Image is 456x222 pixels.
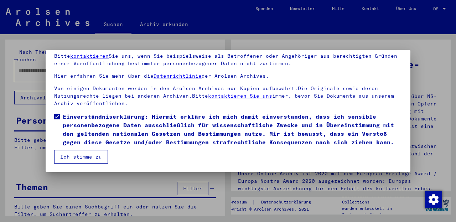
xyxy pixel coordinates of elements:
a: kontaktieren Sie uns [208,93,272,99]
p: Bitte Sie uns, wenn Sie beispielsweise als Betroffener oder Angehöriger aus berechtigten Gründen ... [54,52,402,67]
a: Datenrichtlinie [154,73,202,79]
img: Zustimmung ändern [425,191,442,208]
span: Einverständniserklärung: Hiermit erkläre ich mich damit einverstanden, dass ich sensible personen... [63,112,402,146]
p: Hier erfahren Sie mehr über die der Arolsen Archives. [54,72,402,80]
p: Von einigen Dokumenten werden in den Arolsen Archives nur Kopien aufbewahrt.Die Originale sowie d... [54,85,402,107]
a: kontaktieren [70,53,109,59]
button: Ich stimme zu [54,150,108,164]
